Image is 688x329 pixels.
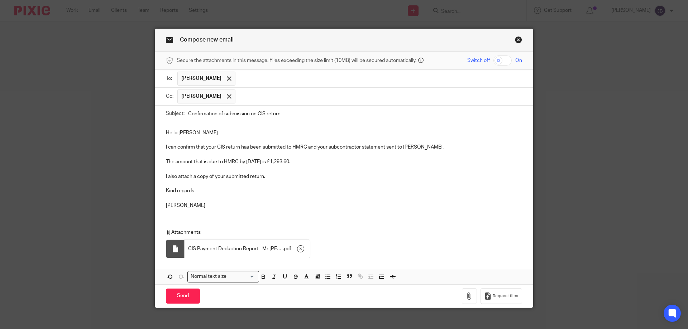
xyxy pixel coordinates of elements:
span: Switch off [467,57,490,64]
p: I also attach a copy of your submitted return. [166,173,522,180]
p: Attachments [166,229,512,236]
span: [PERSON_NAME] [181,75,221,82]
label: Cc: [166,93,174,100]
div: . [185,240,310,258]
span: Compose new email [180,37,234,43]
span: On [515,57,522,64]
span: pdf [284,245,291,252]
span: Request files [493,293,518,299]
p: I can confirm that your CIS return has been submitted to HMRC and your subcontractor statement se... [166,144,522,151]
label: Subject: [166,110,185,117]
div: Search for option [187,271,259,282]
span: CIS Payment Deduction Report - Mr [PERSON_NAME] - [DATE] [188,245,283,252]
input: Search for option [229,273,255,280]
button: Request files [481,288,522,304]
label: To: [166,75,174,82]
span: Normal text size [189,273,228,280]
span: Secure the attachments in this message. Files exceeding the size limit (10MB) will be secured aut... [177,57,416,64]
a: Close this dialog window [515,36,522,46]
p: Hello [PERSON_NAME] [166,129,522,136]
span: [PERSON_NAME] [181,93,221,100]
p: Kind regards [166,187,522,194]
input: Send [166,289,200,304]
p: The amount that is due to HMRC by [DATE] is £1,293.60. [166,158,522,165]
p: [PERSON_NAME] [166,202,522,209]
